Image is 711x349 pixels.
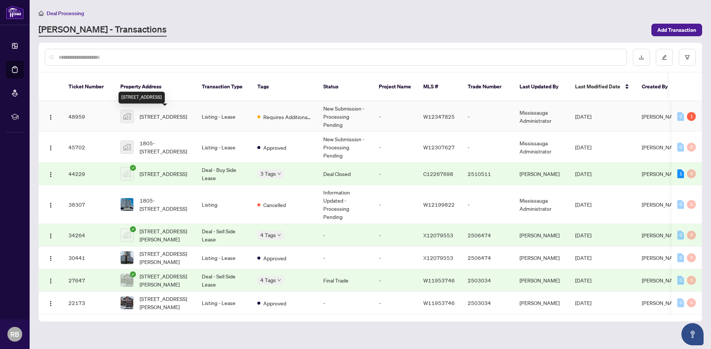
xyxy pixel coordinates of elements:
div: 0 [687,143,696,152]
td: - [373,132,417,163]
td: - [462,101,514,132]
th: Created By [636,72,680,101]
td: [PERSON_NAME] [514,247,569,269]
button: Open asap [681,323,704,345]
button: filter [679,49,696,66]
div: 0 [677,253,684,262]
td: Deal - Sell Side Lease [196,269,251,292]
button: Logo [45,141,57,153]
td: 34264 [63,224,114,247]
td: [PERSON_NAME] [514,224,569,247]
td: Information Updated - Processing Pending [317,185,373,224]
th: Property Address [114,72,196,101]
span: Approved [263,299,286,307]
span: [DATE] [575,232,591,238]
div: 0 [677,298,684,307]
img: Logo [48,114,54,120]
button: Logo [45,229,57,241]
span: [PERSON_NAME] [642,113,682,120]
th: Trade Number [462,72,514,101]
span: check-circle [130,165,136,171]
td: 27647 [63,269,114,292]
td: - [373,101,417,132]
span: [STREET_ADDRESS] [140,170,187,178]
td: Mississauga Administrator [514,101,569,132]
span: C12267698 [423,170,453,177]
th: Ticket Number [63,72,114,101]
span: 1805-[STREET_ADDRESS] [140,196,190,213]
button: Logo [45,297,57,309]
span: W11953746 [423,299,455,306]
td: - [317,247,373,269]
span: W12347825 [423,113,455,120]
div: 0 [677,200,684,209]
div: 0 [687,169,696,178]
img: thumbnail-img [121,274,133,287]
span: down [277,278,281,282]
div: 0 [677,231,684,240]
td: 2506474 [462,247,514,269]
td: 38307 [63,185,114,224]
span: [STREET_ADDRESS][PERSON_NAME] [140,295,190,311]
span: [STREET_ADDRESS][PERSON_NAME] [140,227,190,243]
div: 0 [687,253,696,262]
div: 1 [687,112,696,121]
td: 48959 [63,101,114,132]
span: 3 Tags [260,169,276,178]
span: [DATE] [575,113,591,120]
span: down [277,172,281,176]
span: download [639,55,644,60]
span: [DATE] [575,144,591,150]
td: - [317,224,373,247]
img: Logo [48,172,54,177]
th: MLS # [417,72,462,101]
td: [PERSON_NAME] [514,163,569,185]
button: Logo [45,274,57,286]
div: 0 [677,112,684,121]
div: 0 [677,276,684,285]
td: [PERSON_NAME] [514,269,569,292]
span: W12199822 [423,201,455,208]
button: Logo [45,252,57,264]
td: New Submission - Processing Pending [317,101,373,132]
td: 22173 [63,292,114,314]
td: 44229 [63,163,114,185]
span: [PERSON_NAME] [642,201,682,208]
span: Cancelled [263,201,286,209]
img: Logo [48,233,54,239]
span: check-circle [130,271,136,277]
button: download [633,49,650,66]
span: Last Modified Date [575,82,620,91]
img: Logo [48,202,54,208]
button: Logo [45,199,57,210]
span: filter [685,55,690,60]
td: Mississauga Administrator [514,185,569,224]
td: - [373,247,417,269]
img: logo [6,6,24,19]
td: - [462,132,514,163]
td: Deal Closed [317,163,373,185]
span: RB [10,329,19,339]
div: 1 [677,169,684,178]
td: Listing - Lease [196,132,251,163]
div: 0 [677,143,684,152]
th: Last Modified Date [569,72,636,101]
img: Logo [48,255,54,261]
span: X12079553 [423,232,453,238]
button: edit [656,49,673,66]
button: Add Transaction [651,24,702,36]
td: Listing [196,185,251,224]
td: Deal - Buy Side Lease [196,163,251,185]
div: 0 [687,231,696,240]
th: Last Updated By [514,72,569,101]
span: edit [662,55,667,60]
td: 2503034 [462,269,514,292]
td: New Submission - Processing Pending [317,132,373,163]
td: - [373,292,417,314]
td: Listing - Lease [196,101,251,132]
td: Listing - Lease [196,247,251,269]
span: [PERSON_NAME] [642,277,682,284]
span: home [39,11,44,16]
img: thumbnail-img [121,229,133,241]
div: 0 [687,276,696,285]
